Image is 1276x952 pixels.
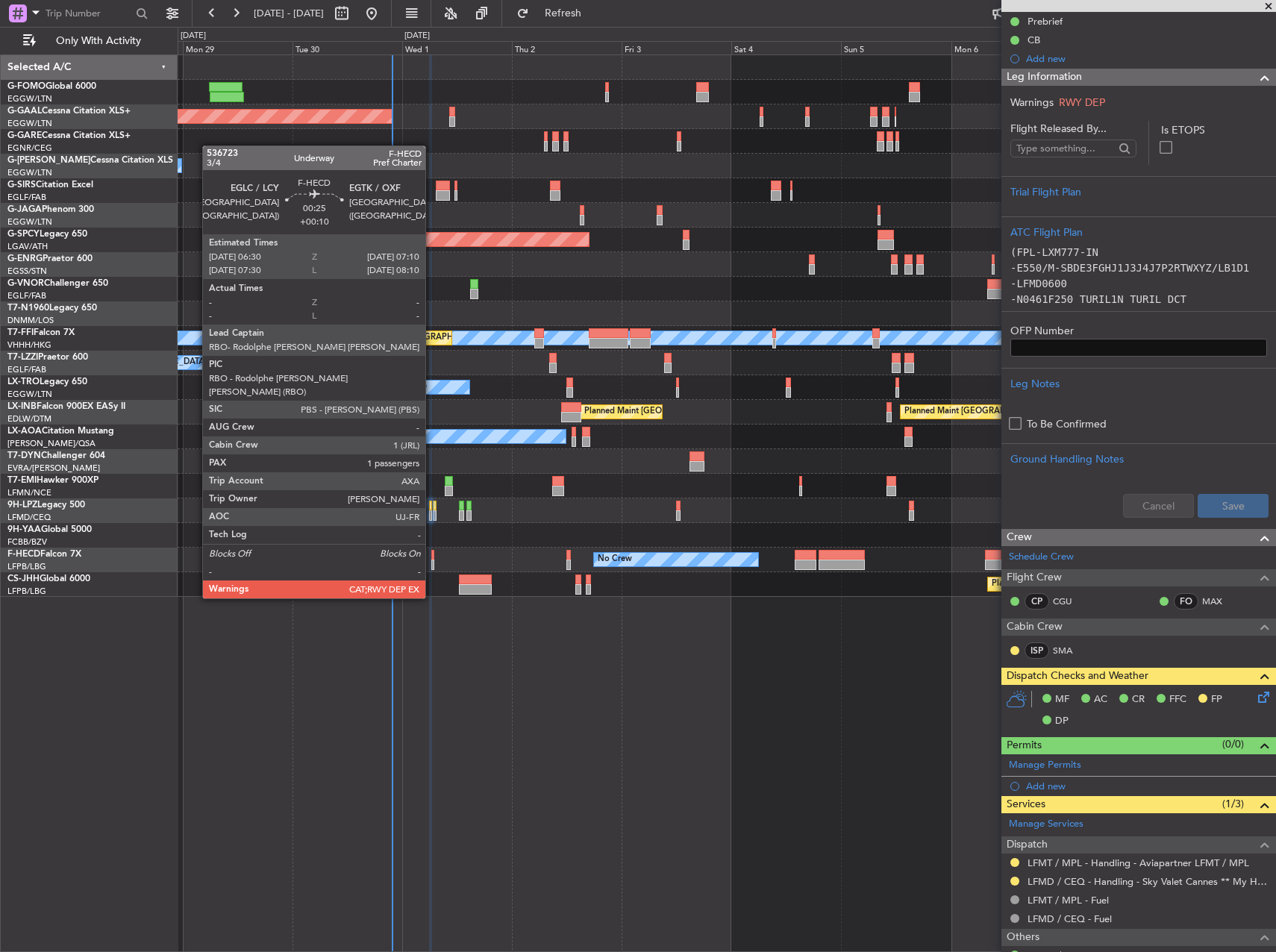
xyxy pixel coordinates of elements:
a: SMA [1053,644,1086,657]
a: FCBB/BZV [7,536,47,548]
span: G-ENRG [7,254,43,263]
a: Manage Permits [1009,758,1081,773]
a: EGLF/FAB [7,192,46,203]
a: EDLW/DTM [7,413,51,425]
span: G-FOMO [7,82,46,91]
div: Leg Notes [1010,376,1267,392]
div: A/C Unavailable [365,376,427,398]
a: T7-LZZIPraetor 600 [7,353,88,362]
input: Trip Number [46,2,131,25]
a: LX-TROLegacy 650 [7,378,87,386]
a: 9H-YAAGlobal 5000 [7,525,92,534]
a: G-GAALCessna Citation XLS+ [7,107,131,116]
a: EGLF/FAB [7,364,46,375]
span: LX-TRO [7,378,40,386]
a: F-HECDFalcon 7X [7,550,81,559]
div: Warnings [1001,95,1276,110]
a: LFMD / CEQ - Handling - Sky Valet Cannes ** My Handling**LFMD / CEQ [1028,875,1269,888]
span: Cabin Crew [1007,619,1063,636]
div: Sat 4 [731,41,841,54]
a: LFMT / MPL - Fuel [1028,894,1109,906]
span: Refresh [532,8,595,19]
a: MAX [1202,595,1236,608]
div: Mon 6 [951,41,1061,54]
span: Others [1007,929,1039,946]
a: 9H-LPZLegacy 500 [7,501,85,510]
a: CGU [1053,595,1086,608]
div: Add new [1026,52,1269,65]
a: G-GARECessna Citation XLS+ [7,131,131,140]
code: -N0461F250 TURIL1N TURIL DCT PADKO/N0456F240 UY342 BULTO UY341 SALIN [1010,293,1256,321]
span: Crew [1007,529,1032,546]
div: Fri 3 [622,41,731,54]
span: T7-FFI [7,328,34,337]
a: EGSS/STN [7,266,47,277]
a: LX-INBFalcon 900EX EASy II [7,402,125,411]
span: LX-AOA [7,427,42,436]
span: [DATE] - [DATE] [254,7,324,20]
a: G-[PERSON_NAME]Cessna Citation XLS [7,156,173,165]
div: Planned Maint [GEOGRAPHIC_DATA] ([GEOGRAPHIC_DATA]) [992,573,1227,595]
code: -LFMD0600 [1010,278,1067,289]
a: Schedule Crew [1009,550,1074,565]
a: EGGW/LTN [7,216,52,228]
a: G-VNORChallenger 650 [7,279,108,288]
span: G-SPCY [7,230,40,239]
div: Sun 5 [841,41,951,54]
div: Tue 30 [293,41,402,54]
span: G-VNOR [7,279,44,288]
div: Trial Flight Plan [1010,184,1267,200]
div: FO [1174,593,1198,610]
div: Planned Maint [GEOGRAPHIC_DATA] ([GEOGRAPHIC_DATA]) [346,327,581,349]
div: No Crew [598,548,632,571]
code: (FPL-LXM777-IN [1010,246,1098,258]
a: CS-JHHGlobal 6000 [7,574,90,583]
a: G-FOMOGlobal 6000 [7,82,96,91]
span: T7-LZZI [7,353,38,362]
span: 9H-YAA [7,525,41,534]
span: AC [1094,692,1107,707]
span: (1/3) [1222,796,1244,812]
button: Refresh [510,1,599,25]
span: T7-EMI [7,476,37,485]
span: Flight Released By... [1010,121,1136,137]
label: OFP Number [1010,323,1267,339]
div: Planned Maint [GEOGRAPHIC_DATA] [584,401,727,423]
a: EGGW/LTN [7,93,52,104]
span: MF [1055,692,1069,707]
a: LX-AOACitation Mustang [7,427,114,436]
a: G-SIRSCitation Excel [7,181,93,190]
div: Ground Handling Notes [1010,451,1267,467]
a: T7-N1960Legacy 650 [7,304,97,313]
span: G-GARE [7,131,42,140]
span: Services [1007,796,1045,813]
a: EGGW/LTN [7,389,52,400]
a: LFMD / CEQ - Fuel [1028,912,1112,925]
span: G-GAAL [7,107,42,116]
span: (0/0) [1222,736,1244,752]
span: FP [1211,692,1222,707]
div: Planned Maint [GEOGRAPHIC_DATA] [223,228,366,251]
div: No Crew Antwerp ([GEOGRAPHIC_DATA]) [250,425,412,448]
a: EVRA/[PERSON_NAME] [7,463,100,474]
span: Dispatch [1007,836,1048,854]
div: Mon 29 [183,41,293,54]
a: T7-FFIFalcon 7X [7,328,75,337]
a: DNMM/LOS [7,315,54,326]
span: Only With Activity [39,36,157,46]
span: Leg Information [1007,69,1082,86]
label: Is ETOPS [1161,122,1267,138]
button: Only With Activity [16,29,162,53]
span: RWY DEP [1059,95,1105,110]
div: Wed 1 [402,41,512,54]
div: Add new [1026,780,1269,792]
a: LFMD/CEQ [7,512,51,523]
a: LFPB/LBG [7,586,46,597]
div: [DATE] [181,30,206,43]
a: LGAV/ATH [7,241,48,252]
span: T7-DYN [7,451,41,460]
span: Permits [1007,737,1042,754]
span: DP [1055,714,1069,729]
a: G-JAGAPhenom 300 [7,205,94,214]
a: [PERSON_NAME]/QSA [7,438,96,449]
